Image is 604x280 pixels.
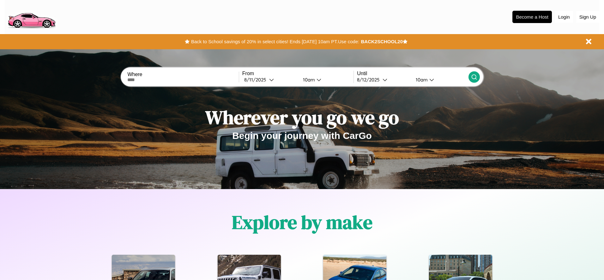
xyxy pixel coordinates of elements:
button: Login [555,11,573,23]
div: 10am [413,77,429,83]
label: Until [357,71,468,76]
button: Sign Up [576,11,599,23]
h1: Explore by make [232,209,372,235]
div: 8 / 11 / 2025 [244,77,269,83]
button: 8/11/2025 [242,76,298,83]
div: 10am [300,77,317,83]
b: BACK2SCHOOL20 [361,39,403,44]
label: Where [127,72,239,77]
img: logo [5,3,58,30]
button: 10am [298,76,353,83]
button: 10am [411,76,468,83]
div: 8 / 12 / 2025 [357,77,383,83]
button: Become a Host [512,11,552,23]
label: From [242,71,353,76]
button: Back to School savings of 20% in select cities! Ends [DATE] 10am PT.Use code: [190,37,361,46]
